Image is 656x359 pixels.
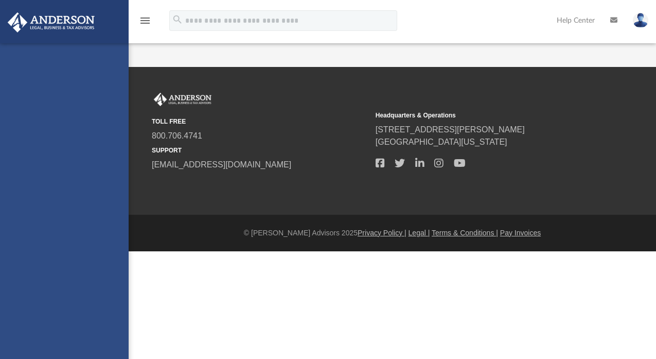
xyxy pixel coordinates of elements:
[5,12,98,32] img: Anderson Advisors Platinum Portal
[376,111,592,120] small: Headquarters & Operations
[376,125,525,134] a: [STREET_ADDRESS][PERSON_NAME]
[409,229,430,237] a: Legal |
[633,13,648,28] img: User Pic
[139,14,151,27] i: menu
[139,20,151,27] a: menu
[172,14,183,25] i: search
[152,93,214,106] img: Anderson Advisors Platinum Portal
[358,229,406,237] a: Privacy Policy |
[152,146,368,155] small: SUPPORT
[432,229,498,237] a: Terms & Conditions |
[500,229,541,237] a: Pay Invoices
[152,117,368,126] small: TOLL FREE
[376,138,507,146] a: [GEOGRAPHIC_DATA][US_STATE]
[129,228,656,238] div: © [PERSON_NAME] Advisors 2025
[152,131,202,140] a: 800.706.4741
[152,160,291,169] a: [EMAIL_ADDRESS][DOMAIN_NAME]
